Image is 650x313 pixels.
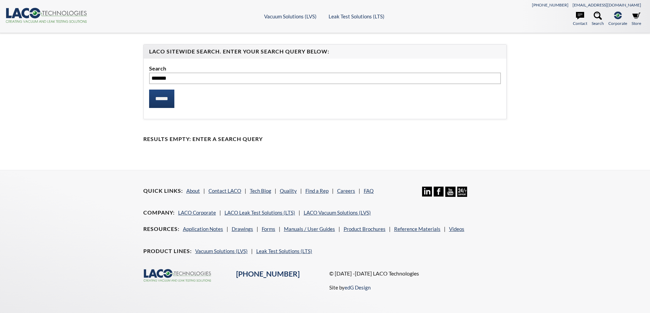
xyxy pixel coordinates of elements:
a: Contact [573,12,587,27]
a: Find a Rep [305,188,329,194]
a: Application Notes [183,226,223,232]
span: Corporate [608,20,627,27]
img: 24/7 Support Icon [457,187,467,197]
h4: Results Empty: Enter a Search Query [143,136,507,143]
h4: Resources [143,225,179,233]
a: Search [592,12,604,27]
a: Tech Blog [250,188,271,194]
a: 24/7 Support [457,192,467,198]
a: FAQ [364,188,374,194]
a: LACO Corporate [178,209,216,216]
a: Vacuum Solutions (LVS) [195,248,248,254]
a: Product Brochures [344,226,386,232]
a: Leak Test Solutions (LTS) [329,13,385,19]
a: Drawings [232,226,253,232]
a: Reference Materials [394,226,440,232]
a: Forms [262,226,275,232]
h4: Quick Links [143,187,183,194]
a: Manuals / User Guides [284,226,335,232]
a: About [186,188,200,194]
h4: Company [143,209,175,216]
p: Site by [329,283,371,292]
a: edG Design [345,284,371,291]
a: Quality [280,188,297,194]
h4: LACO Sitewide Search. Enter your Search Query Below: [149,48,501,55]
p: © [DATE] -[DATE] LACO Technologies [329,269,507,278]
a: LACO Vacuum Solutions (LVS) [304,209,371,216]
a: [EMAIL_ADDRESS][DOMAIN_NAME] [573,2,641,7]
a: Store [632,12,641,27]
a: LACO Leak Test Solutions (LTS) [225,209,295,216]
a: [PHONE_NUMBER] [532,2,568,7]
label: Search [149,64,501,73]
a: Vacuum Solutions (LVS) [264,13,317,19]
a: Contact LACO [208,188,241,194]
a: [PHONE_NUMBER] [236,269,300,278]
a: Videos [449,226,464,232]
a: Leak Test Solutions (LTS) [256,248,312,254]
h4: Product Lines [143,248,192,255]
a: Careers [337,188,355,194]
